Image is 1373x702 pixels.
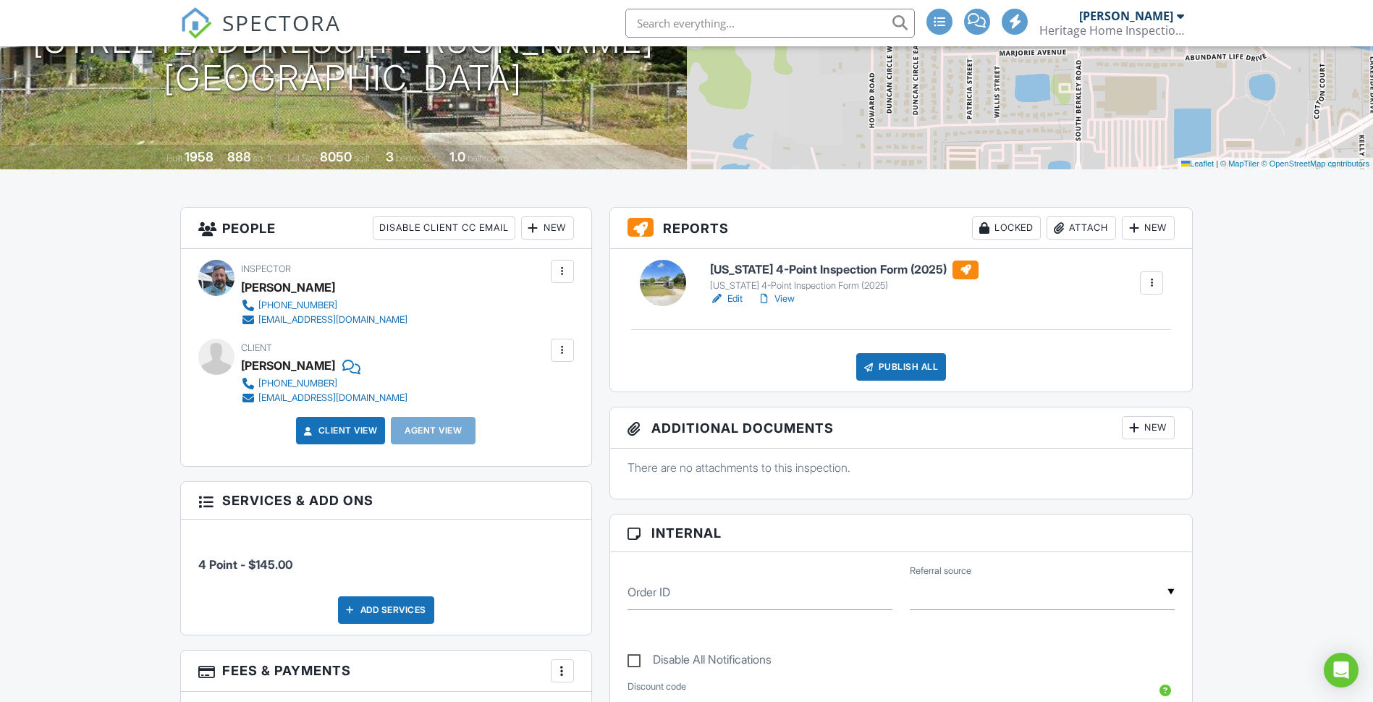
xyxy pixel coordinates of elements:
div: Disable Client CC Email [373,216,515,240]
a: View [757,292,795,306]
p: There are no attachments to this inspection. [628,460,1175,475]
div: Locked [972,216,1041,240]
div: [US_STATE] 4-Point Inspection Form (2025) [710,280,979,292]
span: SPECTORA [222,7,341,38]
div: Heritage Home Inspections, LLC [1039,23,1184,38]
label: Referral source [910,564,971,578]
input: Search everything... [625,9,915,38]
a: [PHONE_NUMBER] [241,376,407,391]
span: Lot Size [287,153,318,164]
div: 888 [227,149,251,164]
div: Open Intercom Messenger [1324,653,1359,688]
a: © OpenStreetMap contributors [1262,159,1369,168]
div: 8050 [320,149,352,164]
div: Publish All [856,353,947,381]
span: | [1216,159,1218,168]
div: [PERSON_NAME] [241,276,335,298]
label: Discount code [628,680,686,693]
label: Order ID [628,584,670,600]
h3: Additional Documents [610,407,1193,449]
div: Attach [1047,216,1116,240]
span: sq. ft. [253,153,274,164]
div: New [1122,216,1175,240]
span: Client [241,342,272,353]
span: 4 Point - $145.00 [198,557,292,572]
span: Built [166,153,182,164]
a: [US_STATE] 4-Point Inspection Form (2025) [US_STATE] 4-Point Inspection Form (2025) [710,261,979,292]
div: 1.0 [449,149,465,164]
div: New [1122,416,1175,439]
h1: [STREET_ADDRESS][PERSON_NAME] [GEOGRAPHIC_DATA] [33,22,654,98]
h3: Internal [610,515,1193,552]
div: [PHONE_NUMBER] [258,378,337,389]
a: Client View [301,423,378,438]
h3: Reports [610,208,1193,249]
div: [EMAIL_ADDRESS][DOMAIN_NAME] [258,392,407,404]
h6: [US_STATE] 4-Point Inspection Form (2025) [710,261,979,279]
a: SPECTORA [180,20,341,50]
div: [PERSON_NAME] [241,355,335,376]
span: bedrooms [396,153,436,164]
li: Service: 4 Point [198,530,574,584]
span: Inspector [241,263,291,274]
a: Leaflet [1181,159,1214,168]
a: [PHONE_NUMBER] [241,298,407,313]
h3: People [181,208,591,249]
div: 1958 [185,149,214,164]
a: [EMAIL_ADDRESS][DOMAIN_NAME] [241,391,407,405]
div: [PERSON_NAME] [1079,9,1173,23]
h3: Fees & Payments [181,651,591,692]
div: [PHONE_NUMBER] [258,300,337,311]
div: [EMAIL_ADDRESS][DOMAIN_NAME] [258,314,407,326]
h3: Services & Add ons [181,482,591,520]
a: © MapTiler [1220,159,1259,168]
a: [EMAIL_ADDRESS][DOMAIN_NAME] [241,313,407,327]
div: New [521,216,574,240]
div: Add Services [338,596,434,624]
a: Edit [710,292,743,306]
span: sq.ft. [354,153,372,164]
div: 3 [386,149,394,164]
img: The Best Home Inspection Software - Spectora [180,7,212,39]
label: Disable All Notifications [628,653,772,671]
span: bathrooms [468,153,509,164]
